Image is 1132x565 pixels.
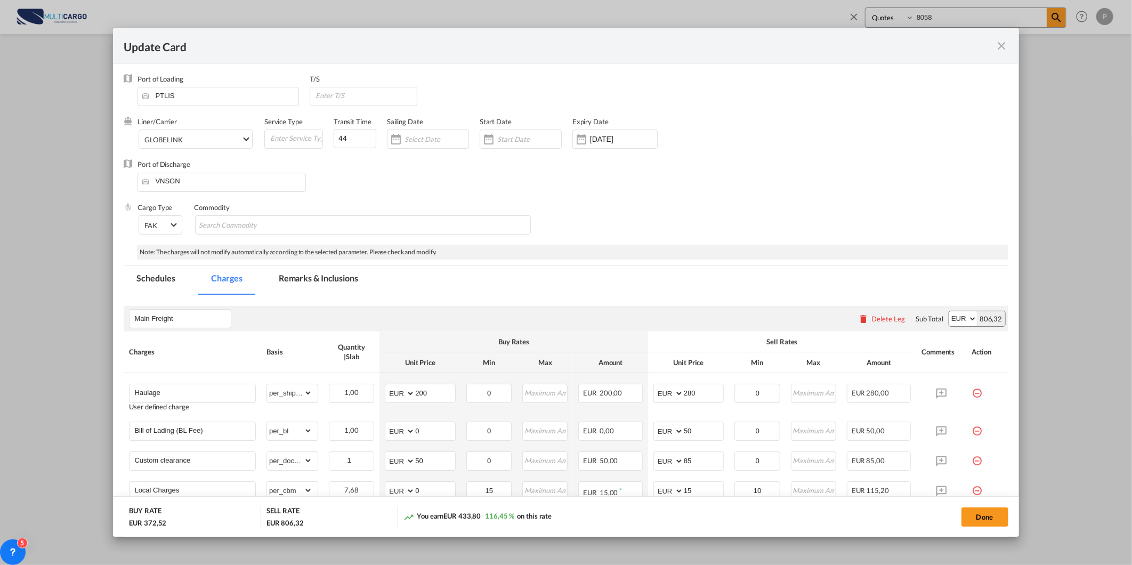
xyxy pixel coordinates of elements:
th: Amount [842,352,917,373]
div: Sub Total [916,314,943,324]
input: Maximum Amount [523,422,567,438]
label: Port of Discharge [138,160,190,168]
input: 15 [684,482,723,498]
md-tab-item: Schedules [124,265,188,295]
input: Minimum Amount [467,422,511,438]
input: Maximum Amount [523,452,567,468]
input: Charge Name [134,422,255,438]
button: Done [961,507,1008,527]
span: 116,45 % [485,512,514,520]
div: GLOBELINK [144,135,182,144]
th: Unit Price [648,352,729,373]
div: FAK [144,221,157,230]
input: Enter Port of Loading [143,87,298,103]
md-icon: icon-close fg-AAA8AD m-0 pointer [996,39,1008,52]
md-icon: icon-minus-circle-outline red-400-fg pt-7 [972,422,982,432]
input: Enter T/S [314,87,417,103]
span: EUR 433,80 [443,512,481,520]
md-input-container: Haulage [130,384,255,400]
th: Comments [916,332,966,373]
span: EUR [583,389,598,397]
input: 0 [415,482,455,498]
md-chips-wrap: Chips container with autocompletion. Enter the text area, type text to search, and then use the u... [195,215,530,235]
md-dialog: Update CardPort of ... [113,28,1018,537]
input: 50 [415,452,455,468]
span: 280,00 [867,389,889,397]
select: per_cbm [267,482,312,499]
span: 0,00 [600,426,614,435]
label: Cargo Type [138,203,172,212]
th: Max [786,352,842,373]
span: EUR [583,456,598,465]
label: Sailing Date [387,117,423,126]
span: 85,00 [867,456,885,465]
select: per_bl [267,422,312,439]
div: SELL RATE [266,506,300,518]
sup: Minimum amount [619,487,621,494]
th: Max [517,352,573,373]
input: 0 [334,129,376,148]
input: Minimum Amount [467,384,511,400]
md-pagination-wrapper: Use the left and right arrow keys to navigate between tabs [124,265,381,295]
div: BUY RATE [129,506,161,518]
md-tab-item: Remarks & Inclusions [266,265,371,295]
span: EUR [852,456,865,465]
input: 200 [415,384,455,400]
input: Quantity [330,452,374,468]
select: per_shipment [267,384,312,401]
input: 85 [684,452,723,468]
input: Charge Name [134,452,255,468]
input: Charge Name [134,482,255,498]
span: 1,00 [344,426,359,434]
input: 0 [415,422,455,438]
input: Minimum Amount [735,422,779,438]
input: Maximum Amount [523,482,567,498]
label: Liner/Carrier [138,117,177,126]
select: per_document [267,452,312,469]
th: Min [461,352,517,373]
input: Select Date [405,135,468,143]
th: Amount [573,352,648,373]
div: Note: The charges will not modify automatically according to the selected parameter. Please check... [137,245,1008,260]
md-icon: icon-minus-circle-outline red-400-fg pt-7 [972,451,982,462]
md-tab-item: Charges [199,265,255,295]
button: Delete Leg [858,314,905,323]
span: 7,68 [344,486,359,494]
div: User defined charge [129,403,256,411]
span: 115,20 [867,486,889,495]
input: Maximum Amount [792,422,836,438]
label: Commodity [194,203,229,212]
input: Enter Port of Discharge [143,173,305,189]
span: EUR [583,426,598,435]
md-select: Select Liner: GLOBELINK [139,130,253,149]
span: EUR [852,426,865,435]
input: Enter Service Type [269,130,322,146]
label: Transit Time [334,117,371,126]
input: Minimum Amount [467,482,511,498]
md-select: Select Cargo type: FAK [139,215,182,235]
label: Service Type [264,117,303,126]
span: 50,00 [867,426,885,435]
input: Start Date [497,135,561,143]
th: Action [966,332,1008,373]
input: Minimum Amount [467,452,511,468]
span: 200,00 [600,389,622,397]
md-input-container: Custom clearance [130,452,255,468]
input: Expiry Date [590,135,657,143]
md-icon: icon-minus-circle-outline red-400-fg pt-7 [972,384,982,394]
span: EUR [852,486,865,495]
span: EUR [583,488,598,497]
th: Unit Price [379,352,460,373]
input: Minimum Amount [735,452,779,468]
div: Delete Leg [871,314,905,323]
label: Start Date [480,117,512,126]
input: Maximum Amount [523,384,567,400]
md-icon: icon-minus-circle-outline red-400-fg pt-7 [972,481,982,492]
md-input-container: Bill of Lading (BL Fee) [130,422,255,438]
span: 15,00 [600,488,618,497]
label: Expiry Date [572,117,609,126]
input: Maximum Amount [792,452,836,468]
span: EUR [852,389,865,397]
md-icon: icon-trending-up [403,512,414,522]
div: You earn on this rate [403,511,552,522]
